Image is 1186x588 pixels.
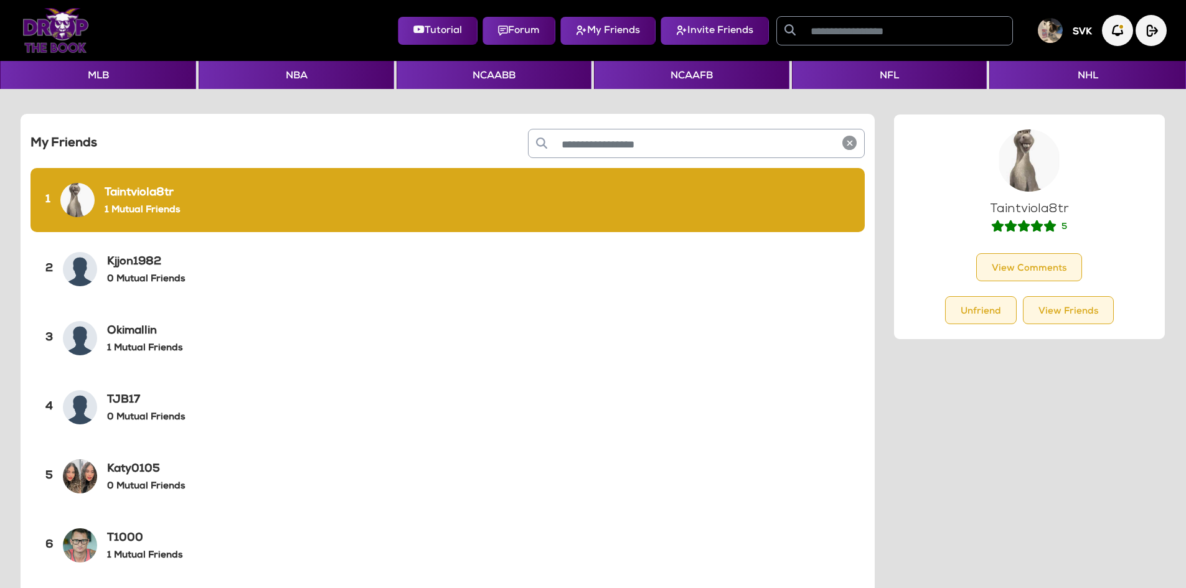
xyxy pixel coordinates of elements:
h6: 1 Mutual Friends [107,343,182,354]
h6: Taintviola8tr [105,187,180,200]
h5: Taintviola8tr [909,202,1150,217]
button: My Friends [560,17,656,45]
button: Tutorial [398,17,478,45]
button: Invite Friends [661,17,769,45]
button: Unfriend [945,296,1017,324]
h5: My Friends [31,136,296,151]
button: View Comments [976,253,1082,281]
h6: 0 Mutual Friends [107,412,185,423]
h6: 1 Mutual Friends [105,205,180,216]
button: NHL [989,61,1185,89]
img: Logo [22,8,89,53]
button: View Friends [1023,296,1114,324]
h6: T1000 [107,532,182,546]
button: NCAABB [397,61,591,89]
img: Profile Image [63,528,97,562]
h6: 3 [45,332,53,345]
button: NBA [199,61,393,89]
h6: 6 [45,539,53,553]
button: Forum [482,17,555,45]
h6: 0 Mutual Friends [107,481,185,492]
button: NCAAFB [594,61,789,89]
label: 5 [1061,222,1067,233]
h6: TJB17 [107,394,185,408]
img: Profile Image [63,321,97,355]
h6: 2 [45,263,53,276]
h6: Katy0105 [107,463,185,477]
h6: 4 [45,401,53,414]
h6: 1 Mutual Friends [107,550,182,561]
h6: 1 [45,194,50,207]
img: Notification [1102,15,1133,46]
h6: 5 [45,470,53,483]
h6: Kjjon1982 [107,256,185,269]
h6: 0 Mutual Friends [107,274,185,285]
h5: SVK [1073,27,1092,38]
img: User [1038,18,1063,43]
h6: Okimallin [107,325,182,338]
img: Profile Image [63,459,97,493]
img: Profile Picture [998,129,1060,192]
img: Profile Image [60,183,95,217]
img: Profile Image [63,390,97,424]
img: Profile Image [63,252,97,286]
button: NFL [792,61,987,89]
